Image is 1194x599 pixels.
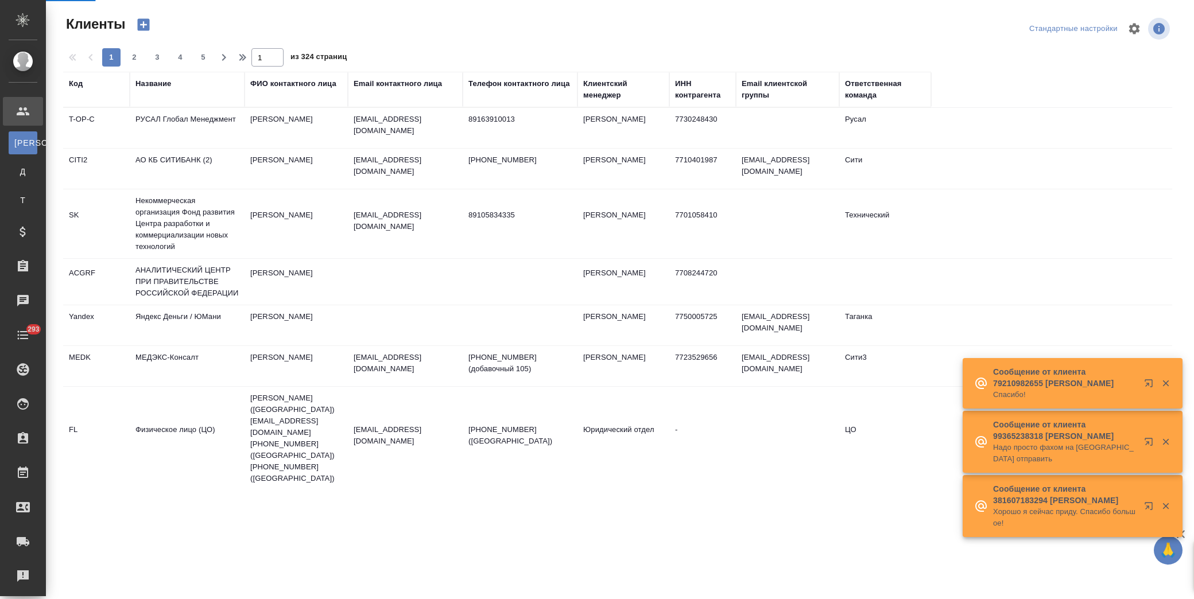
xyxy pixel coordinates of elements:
td: [EMAIL_ADDRESS][DOMAIN_NAME] [736,305,839,345]
td: SK [63,204,130,244]
td: 7701058410 [669,204,736,244]
p: Сообщение от клиента 99365238318 [PERSON_NAME] [993,419,1137,442]
td: РУСАЛ Глобал Менеджмент [130,108,245,148]
button: Закрыть [1154,501,1177,511]
td: Сити3 [839,346,931,386]
button: 5 [194,48,212,67]
td: АО КБ СИТИБАНК (2) [130,149,245,189]
td: Yandex [63,305,130,345]
td: CITI2 [63,149,130,189]
div: Телефон контактного лица [468,78,570,90]
td: [PERSON_NAME] [245,149,348,189]
span: 5 [194,52,212,63]
p: [EMAIL_ADDRESS][DOMAIN_NAME] [354,209,457,232]
td: Русал [839,108,931,148]
td: Сити [839,149,931,189]
td: 7710401987 [669,149,736,189]
span: Клиенты [63,15,125,33]
div: Код [69,78,83,90]
p: Надо просто фахом на [GEOGRAPHIC_DATA] отправить [993,442,1137,465]
td: T-OP-C [63,108,130,148]
p: Сообщение от клиента 79210982655 [PERSON_NAME] [993,366,1137,389]
td: [PERSON_NAME] [245,346,348,386]
td: [PERSON_NAME] ([GEOGRAPHIC_DATA]) [EMAIL_ADDRESS][DOMAIN_NAME] [PHONE_NUMBER] ([GEOGRAPHIC_DATA])... [245,387,348,490]
div: Email контактного лица [354,78,442,90]
td: [PERSON_NAME] [245,204,348,244]
td: [PERSON_NAME] [577,108,669,148]
button: Закрыть [1154,378,1177,388]
td: - [669,418,736,458]
td: 7750005725 [669,305,736,345]
p: Хорошо я сейчас приду. Спасибо большое! [993,506,1137,529]
p: 89105834335 [468,209,572,221]
a: Т [9,189,37,212]
span: Настроить таблицу [1121,15,1148,42]
span: [PERSON_NAME] [14,137,32,149]
td: [EMAIL_ADDRESS][DOMAIN_NAME] [736,149,839,189]
td: Яндекс Деньги / ЮМани [130,305,245,345]
td: МЕДЭКС-Консалт [130,346,245,386]
button: Открыть в новой вкладке [1137,430,1165,458]
td: [PERSON_NAME] [577,149,669,189]
td: [PERSON_NAME] [577,346,669,386]
p: [EMAIL_ADDRESS][DOMAIN_NAME] [354,424,457,447]
td: FL [63,418,130,458]
td: Некоммерческая организация Фонд развития Центра разработки и коммерциализации новых технологий [130,189,245,258]
span: 293 [21,324,46,335]
div: ИНН контрагента [675,78,730,101]
div: Ответственная команда [845,78,925,101]
td: [PERSON_NAME] [245,262,348,302]
td: [PERSON_NAME] [245,108,348,148]
div: ФИО контактного лица [250,78,336,90]
td: [PERSON_NAME] [577,204,669,244]
p: [EMAIL_ADDRESS][DOMAIN_NAME] [354,352,457,375]
button: 3 [148,48,166,67]
td: ACGRF [63,262,130,302]
button: 2 [125,48,144,67]
a: Д [9,160,37,183]
span: 4 [171,52,189,63]
div: Название [135,78,171,90]
td: АНАЛИТИЧЕСКИЙ ЦЕНТР ПРИ ПРАВИТЕЛЬСТВЕ РОССИЙСКОЙ ФЕДЕРАЦИИ [130,259,245,305]
td: Юридический отдел [577,418,669,458]
td: 7730248430 [669,108,736,148]
span: Д [14,166,32,177]
td: [EMAIL_ADDRESS][DOMAIN_NAME] [736,346,839,386]
span: из 324 страниц [290,50,347,67]
a: 293 [3,321,43,349]
p: Сообщение от клиента 381607183294 [PERSON_NAME] [993,483,1137,506]
span: 2 [125,52,144,63]
td: 7708244720 [669,262,736,302]
p: Спасибо! [993,389,1137,400]
td: [PERSON_NAME] [577,262,669,302]
span: Посмотреть информацию [1148,18,1172,40]
p: [EMAIL_ADDRESS][DOMAIN_NAME] [354,154,457,177]
td: [PERSON_NAME] [577,305,669,345]
button: Закрыть [1154,437,1177,447]
span: 3 [148,52,166,63]
td: 7723529656 [669,346,736,386]
td: Технический [839,204,931,244]
p: [EMAIL_ADDRESS][DOMAIN_NAME] [354,114,457,137]
p: 89163910013 [468,114,572,125]
p: [PHONE_NUMBER] ([GEOGRAPHIC_DATA]) [468,424,572,447]
td: [PERSON_NAME] [245,305,348,345]
p: [PHONE_NUMBER] (добавочный 105) [468,352,572,375]
td: ЦО [839,418,931,458]
div: Клиентский менеджер [583,78,664,101]
div: Email клиентской группы [742,78,834,101]
td: Физическое лицо (ЦО) [130,418,245,458]
td: Таганка [839,305,931,345]
p: [PHONE_NUMBER] [468,154,572,166]
div: split button [1026,20,1121,38]
button: Открыть в новой вкладке [1137,495,1165,522]
button: 4 [171,48,189,67]
a: [PERSON_NAME] [9,131,37,154]
span: Т [14,195,32,206]
button: Открыть в новой вкладке [1137,372,1165,399]
td: MEDK [63,346,130,386]
button: Создать [130,15,157,34]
